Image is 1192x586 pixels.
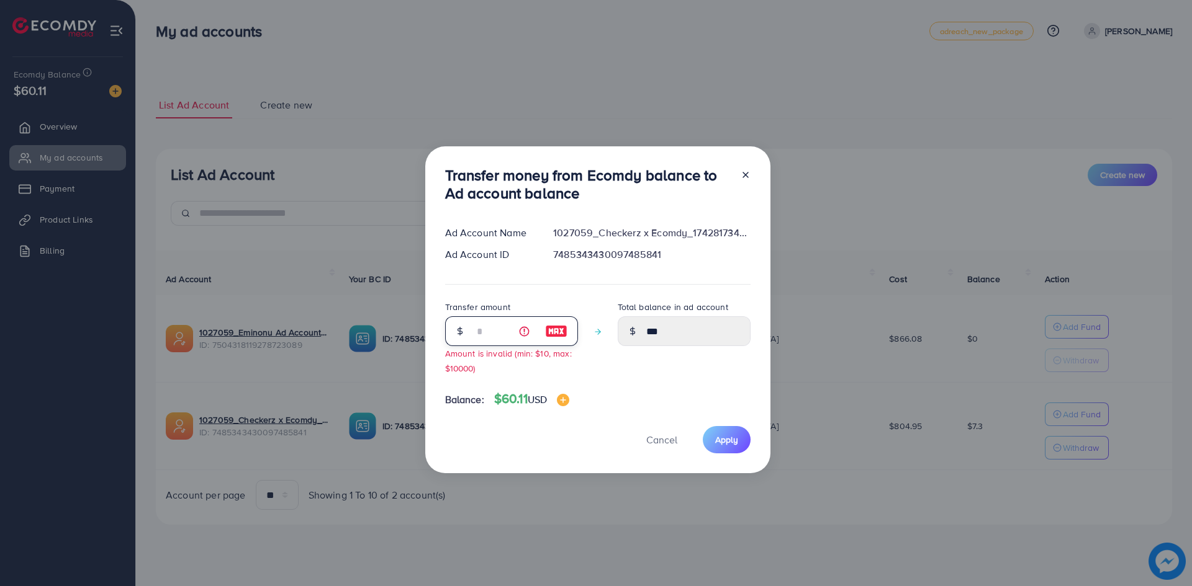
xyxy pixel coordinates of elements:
[618,301,728,313] label: Total balance in ad account
[445,166,731,202] h3: Transfer money from Ecomdy balance to Ad account balance
[543,226,760,240] div: 1027059_Checkerz x Ecomdy_1742817341478
[715,433,738,446] span: Apply
[646,433,677,446] span: Cancel
[557,394,569,406] img: image
[445,393,484,407] span: Balance:
[545,324,567,339] img: image
[494,391,569,407] h4: $60.11
[528,393,547,406] span: USD
[445,347,572,373] small: Amount is invalid (min: $10, max: $10000)
[703,426,751,453] button: Apply
[631,426,693,453] button: Cancel
[435,247,544,262] div: Ad Account ID
[543,247,760,262] div: 7485343430097485841
[445,301,510,313] label: Transfer amount
[435,226,544,240] div: Ad Account Name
